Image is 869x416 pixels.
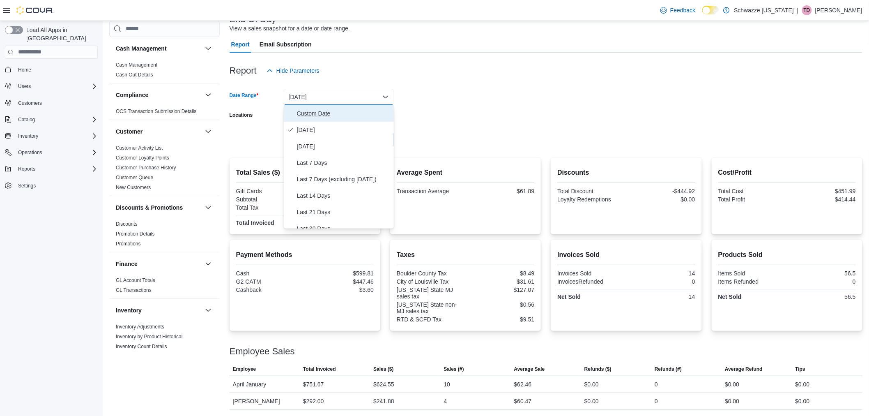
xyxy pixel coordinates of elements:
div: Cashback [236,287,303,293]
span: Custom Date [297,109,391,118]
span: Customers [18,100,42,106]
a: Cash Management [116,62,157,68]
div: $61.89 [467,188,535,194]
h3: Cash Management [116,44,167,53]
span: Inventory [18,133,38,139]
div: InvoicesRefunded [557,278,625,285]
a: Cash Out Details [116,72,153,78]
div: $0.56 [467,301,535,308]
button: Compliance [203,90,213,100]
button: Users [15,81,34,91]
h2: Products Sold [718,250,856,260]
div: $0.00 [584,379,599,389]
div: Transaction Average [397,188,464,194]
div: [PERSON_NAME] [230,393,300,409]
a: Customer Loyalty Points [116,155,169,161]
div: G2 CATM [236,278,303,285]
span: Customer Purchase History [116,164,176,171]
span: Sales (#) [444,366,464,372]
button: Operations [15,148,46,157]
span: Customers [15,98,98,108]
span: Employee [233,366,256,372]
button: Customers [2,97,101,109]
h3: Employee Sales [230,347,295,356]
div: 14 [628,294,695,300]
div: $60.47 [514,396,532,406]
strong: Net Sold [718,294,742,300]
div: Total Tax [236,204,303,211]
img: Cova [16,6,53,14]
h3: Finance [116,260,138,268]
span: TD [804,5,810,15]
div: Loyalty Redemptions [557,196,625,203]
h2: Cost/Profit [718,168,856,178]
span: Catalog [18,116,35,123]
div: 4 [444,396,447,406]
div: 0 [655,396,658,406]
div: $0.00 [725,379,739,389]
a: Promotions [116,241,141,247]
span: Reports [18,166,35,172]
button: Discounts & Promotions [116,203,202,212]
div: Total Discount [557,188,625,194]
div: 56.5 [789,294,856,300]
span: OCS Transaction Submission Details [116,108,197,115]
p: Schwazze [US_STATE] [734,5,794,15]
a: Customer Purchase History [116,165,176,171]
a: Customer Queue [116,175,153,180]
button: Inventory [203,305,213,315]
div: $0.00 [725,396,739,406]
span: Users [15,81,98,91]
span: New Customers [116,184,151,191]
div: Items Sold [718,270,786,277]
div: $62.46 [514,379,532,389]
div: [US_STATE] State non-MJ sales tax [397,301,464,314]
div: 0 [628,278,695,285]
div: $292.00 [303,396,324,406]
span: Discounts [116,221,138,227]
span: Inventory Adjustments [116,324,164,330]
span: Last 21 Days [297,207,391,217]
h3: Inventory [116,306,142,314]
button: Discounts & Promotions [203,203,213,213]
span: Report [231,36,250,53]
h3: Customer [116,127,143,136]
span: Total Invoiced [303,366,336,372]
span: Refunds (#) [655,366,682,372]
span: Cash Out Details [116,72,153,78]
h2: Taxes [397,250,534,260]
a: GL Account Totals [116,277,155,283]
span: Operations [15,148,98,157]
div: $751.67 [303,379,324,389]
div: Invoices Sold [557,270,625,277]
a: Inventory Adjustments [116,324,164,330]
span: Load All Apps in [GEOGRAPHIC_DATA] [23,26,98,42]
button: Inventory [2,130,101,142]
div: $127.07 [467,287,535,293]
div: Thomas Diperna [802,5,812,15]
h2: Average Spent [397,168,534,178]
span: Promotions [116,240,141,247]
a: Promotion Details [116,231,155,237]
span: Settings [15,180,98,191]
div: $447.46 [306,278,374,285]
a: Inventory Count Details [116,344,167,349]
h2: Total Sales ($) [236,168,374,178]
div: Total Profit [718,196,786,203]
button: [DATE] [284,89,394,105]
span: Average Sale [514,366,545,372]
div: Cash [236,270,303,277]
div: 14 [628,270,695,277]
span: Average Refund [725,366,763,372]
span: Operations [18,149,42,156]
div: Cash Management [109,60,220,83]
span: Sales ($) [373,366,393,372]
strong: Net Sold [557,294,581,300]
button: Hide Parameters [263,62,323,79]
div: City of Louisville Tax [397,278,464,285]
span: Dark Mode [702,14,703,15]
button: Reports [15,164,39,174]
div: [US_STATE] State MJ sales tax [397,287,464,300]
h2: Payment Methods [236,250,374,260]
div: Subtotal [236,196,303,203]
